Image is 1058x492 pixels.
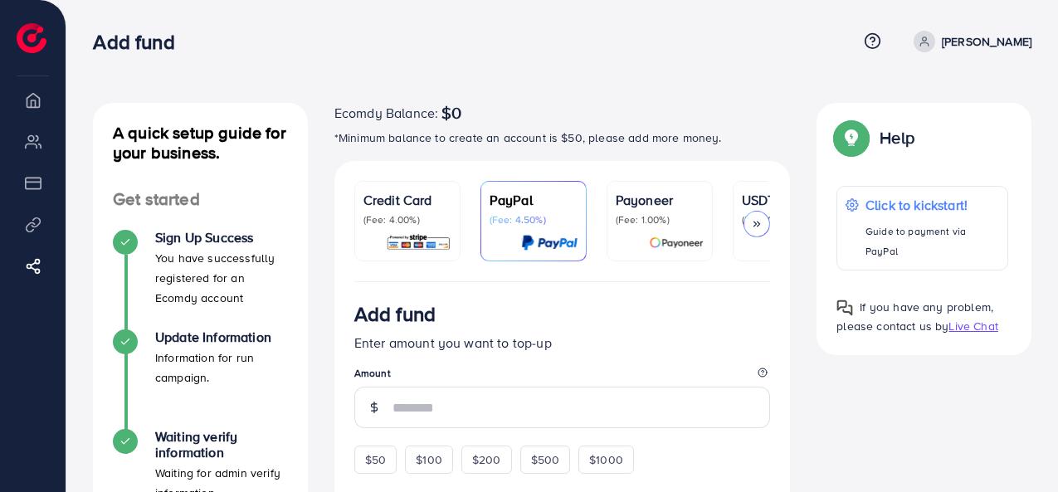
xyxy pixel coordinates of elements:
h4: Sign Up Success [155,230,288,246]
p: Credit Card [363,190,451,210]
img: Popup guide [836,300,853,316]
p: Enter amount you want to top-up [354,333,771,353]
span: $500 [531,451,560,468]
p: Click to kickstart! [865,195,999,215]
span: $50 [365,451,386,468]
h3: Add fund [354,302,436,326]
p: USDT [742,190,830,210]
span: $1000 [589,451,623,468]
img: card [649,233,704,252]
p: Payoneer [616,190,704,210]
p: PayPal [490,190,578,210]
legend: Amount [354,366,771,387]
p: (Fee: 1.00%) [616,213,704,227]
li: Sign Up Success [93,230,308,329]
img: logo [17,23,46,53]
a: [PERSON_NAME] [907,31,1031,52]
img: card [386,233,451,252]
p: (Fee: 4.00%) [363,213,451,227]
p: Help [880,128,914,148]
img: Popup guide [836,123,866,153]
img: card [521,233,578,252]
li: Update Information [93,329,308,429]
h4: Get started [93,189,308,210]
p: (Fee: 0.00%) [742,213,830,227]
h4: A quick setup guide for your business. [93,123,308,163]
p: [PERSON_NAME] [942,32,1031,51]
span: $0 [441,103,461,123]
h4: Waiting verify information [155,429,288,460]
span: Ecomdy Balance: [334,103,438,123]
span: If you have any problem, please contact us by [836,299,993,334]
h3: Add fund [93,30,188,54]
p: Information for run campaign. [155,348,288,387]
p: Guide to payment via PayPal [865,222,999,261]
p: (Fee: 4.50%) [490,213,578,227]
span: $200 [472,451,501,468]
span: Live Chat [948,318,997,334]
h4: Update Information [155,329,288,345]
span: $100 [416,451,442,468]
p: *Minimum balance to create an account is $50, please add more money. [334,128,791,148]
p: You have successfully registered for an Ecomdy account [155,248,288,308]
iframe: Chat [987,417,1046,480]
